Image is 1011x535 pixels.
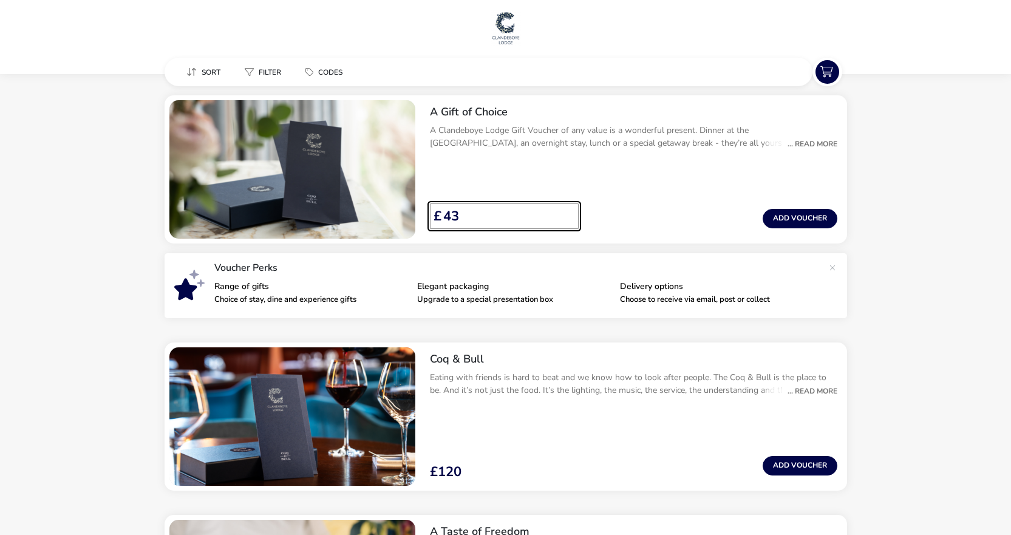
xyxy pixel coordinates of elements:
[169,347,415,486] swiper-slide: 1 / 1
[763,456,837,475] button: Add Voucher
[259,67,281,77] span: Filter
[430,105,837,119] h2: A Gift of Choice
[214,263,823,273] p: Voucher Perks
[417,282,610,291] p: Elegant packaging
[491,10,521,46] img: Main Website
[235,63,291,81] button: Filter
[441,203,569,229] input: Voucher Price
[202,67,220,77] span: Sort
[430,463,461,481] div: £120
[434,210,441,223] span: £
[430,352,837,366] h2: Coq & Bull
[235,63,296,81] naf-pibe-menu-bar-item: Filter
[763,209,837,228] button: Add Voucher
[214,296,407,304] p: Choice of stay, dine and experience gifts
[620,282,813,291] p: Delivery options
[781,138,837,149] div: ... Read More
[417,296,610,304] p: Upgrade to a special presentation box
[781,386,837,397] div: ... Read More
[169,100,415,239] swiper-slide: 1 / 1
[620,296,813,304] p: Choose to receive via email, post or collect
[296,63,352,81] button: Codes
[318,67,342,77] span: Codes
[177,63,230,81] button: Sort
[430,124,837,149] p: A Clandeboye Lodge Gift Voucher of any value is a wonderful present. Dinner at the [GEOGRAPHIC_DA...
[214,282,407,291] p: Range of gifts
[296,63,357,81] naf-pibe-menu-bar-item: Codes
[177,63,235,81] naf-pibe-menu-bar-item: Sort
[430,371,837,397] p: Eating with friends is hard to beat and we know how to look after people. The Coq & Bull is the p...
